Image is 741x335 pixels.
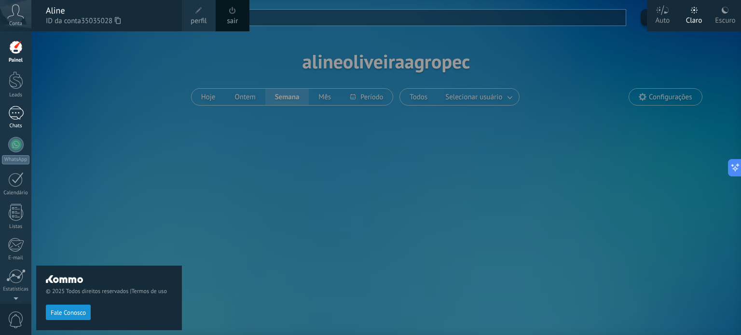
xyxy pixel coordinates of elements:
[2,123,30,129] div: Chats
[2,57,30,64] div: Painel
[715,6,735,31] div: Escuro
[2,190,30,196] div: Calendário
[46,16,172,27] span: ID da conta
[51,309,86,316] span: Fale Conosco
[46,308,91,316] a: Fale Conosco
[227,16,238,27] a: sair
[46,305,91,320] button: Fale Conosco
[656,6,670,31] div: Auto
[2,155,29,164] div: WhatsApp
[2,224,30,230] div: Listas
[2,255,30,261] div: E-mail
[191,16,206,27] span: perfil
[686,6,702,31] div: Claro
[9,21,22,27] span: Conta
[131,288,166,295] a: Termos de uso
[46,5,172,16] div: Aline
[2,92,30,98] div: Leads
[46,288,172,295] span: © 2025 Todos direitos reservados |
[81,16,121,27] span: 35035028
[2,286,30,293] div: Estatísticas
